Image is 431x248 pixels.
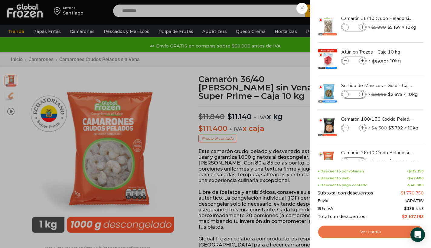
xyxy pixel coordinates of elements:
span: Envío [318,198,328,203]
span: - [407,169,424,173]
span: $ [402,214,405,219]
input: Product quantity [349,125,358,131]
span: $ [371,125,374,131]
bdi: 2.675 [388,91,402,97]
span: $ [371,24,374,30]
span: - [407,176,424,180]
span: $ [371,159,374,164]
bdi: 1.770.750 [401,190,424,196]
bdi: 5.970 [371,24,386,30]
span: × × 10kg [368,157,422,166]
bdi: 137.350 [409,169,424,173]
bdi: 5.690 [372,59,387,65]
span: + Descuento web [318,176,350,180]
input: Product quantity [349,158,358,165]
bdi: 10.249 [389,158,407,165]
bdi: 47.400 [408,176,424,180]
span: $ [408,176,411,180]
span: $ [387,24,390,30]
span: $ [389,158,392,165]
a: Camarón 36/40 Crudo Pelado sin Vena - Super Prime - Caja 10 kg [341,149,413,156]
bdi: 3.090 [371,92,387,97]
span: $ [404,206,407,211]
bdi: 46.000 [408,183,424,187]
span: Total con descuentos: [318,214,366,219]
span: × × 10kg [368,57,401,65]
span: × × 10kg [368,124,418,132]
span: $ [372,59,375,65]
span: 19% IVA [318,206,333,211]
input: Product quantity [349,57,358,64]
span: $ [371,92,374,97]
span: × × 10kg [368,23,416,31]
span: $ [409,169,411,173]
span: $ [388,91,391,97]
bdi: 11.840 [371,159,388,164]
span: ¡GRATIS! [406,198,424,203]
span: - [407,183,424,187]
bdi: 2.107.193 [402,214,424,219]
span: $ [388,125,391,131]
a: Camarón 36/40 Crudo Pelado sin Vena - Bronze - Caja 10 kg [341,15,413,22]
a: Surtido de Mariscos - Gold - Caja 10 kg [341,82,413,89]
span: $ [408,183,410,187]
input: Product quantity [349,91,358,98]
span: Subtotal con descuentos [318,191,373,196]
span: × × 10kg [368,90,418,99]
bdi: 5.167 [387,24,401,30]
bdi: 3.792 [388,125,403,131]
span: $ [401,190,403,196]
span: + Descuento pago contado [318,183,367,187]
a: Camarón 100/150 Cocido Pelado - Bronze - Caja 10 kg [341,116,413,122]
bdi: 4.380 [371,125,387,131]
a: Ver carrito [318,225,424,239]
div: Open Intercom Messenger [410,227,425,242]
span: + Descuento por volumen [318,169,364,173]
span: 336.443 [404,206,424,211]
input: Product quantity [349,24,358,31]
a: Atún en Trozos - Caja 10 kg [341,49,413,55]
